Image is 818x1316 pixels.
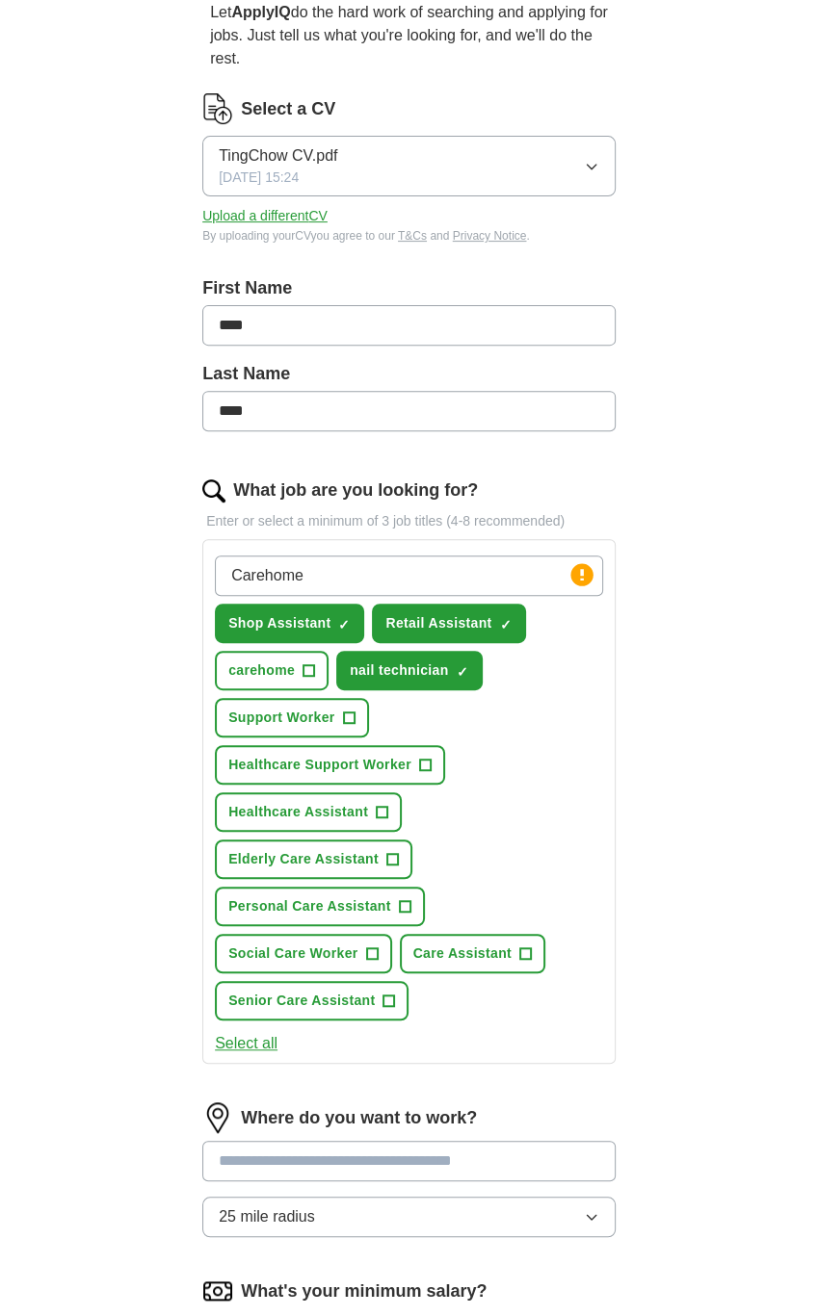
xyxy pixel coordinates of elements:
button: Shop Assistant✓ [215,604,364,643]
button: TingChow CV.pdf[DATE] 15:24 [202,136,616,196]
button: nail technician✓ [336,651,483,690]
input: Type a job title and press enter [215,555,603,596]
span: [DATE] 15:24 [219,168,299,188]
span: Retail Assistant [385,613,491,633]
button: 25 mile radius [202,1197,616,1237]
span: Senior Care Assistant [228,991,375,1011]
button: Social Care Worker [215,934,391,973]
span: ✓ [457,664,468,680]
img: salary.png [202,1276,233,1306]
span: Support Worker [228,708,334,728]
span: Elderly Care Assistant [228,849,379,869]
span: Healthcare Support Worker [228,755,411,775]
button: Support Worker [215,698,368,737]
span: Shop Assistant [228,613,330,633]
button: Senior Care Assistant [215,981,409,1020]
button: Care Assistant [400,934,545,973]
label: What job are you looking for? [233,477,478,503]
label: Where do you want to work? [241,1105,477,1131]
button: Healthcare Support Worker [215,745,445,785]
button: Elderly Care Assistant [215,839,412,879]
strong: ApplyIQ [231,4,290,20]
button: Healthcare Assistant [215,792,402,832]
button: carehome [215,651,329,690]
span: ✓ [338,617,350,632]
button: Upload a differentCV [202,206,328,226]
a: T&Cs [398,229,427,243]
button: Personal Care Assistant [215,887,425,926]
label: First Name [202,275,616,301]
button: Retail Assistant✓ [372,604,525,643]
span: Care Assistant [413,943,512,964]
img: CV Icon [202,93,233,124]
label: Select a CV [241,96,335,122]
span: ✓ [500,617,512,632]
span: Healthcare Assistant [228,802,368,822]
img: search.png [202,479,225,503]
label: Last Name [202,361,616,387]
span: carehome [228,660,295,681]
span: Social Care Worker [228,943,357,964]
p: Enter or select a minimum of 3 job titles (4-8 recommended) [202,511,616,531]
label: What's your minimum salary? [241,1278,487,1304]
div: By uploading your CV you agree to our and . [202,227,616,245]
a: Privacy Notice [453,229,527,243]
button: Select all [215,1032,277,1055]
span: 25 mile radius [219,1205,315,1228]
span: Personal Care Assistant [228,896,391,916]
span: nail technician [350,660,449,681]
span: TingChow CV.pdf [219,144,337,168]
img: location.png [202,1102,233,1133]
